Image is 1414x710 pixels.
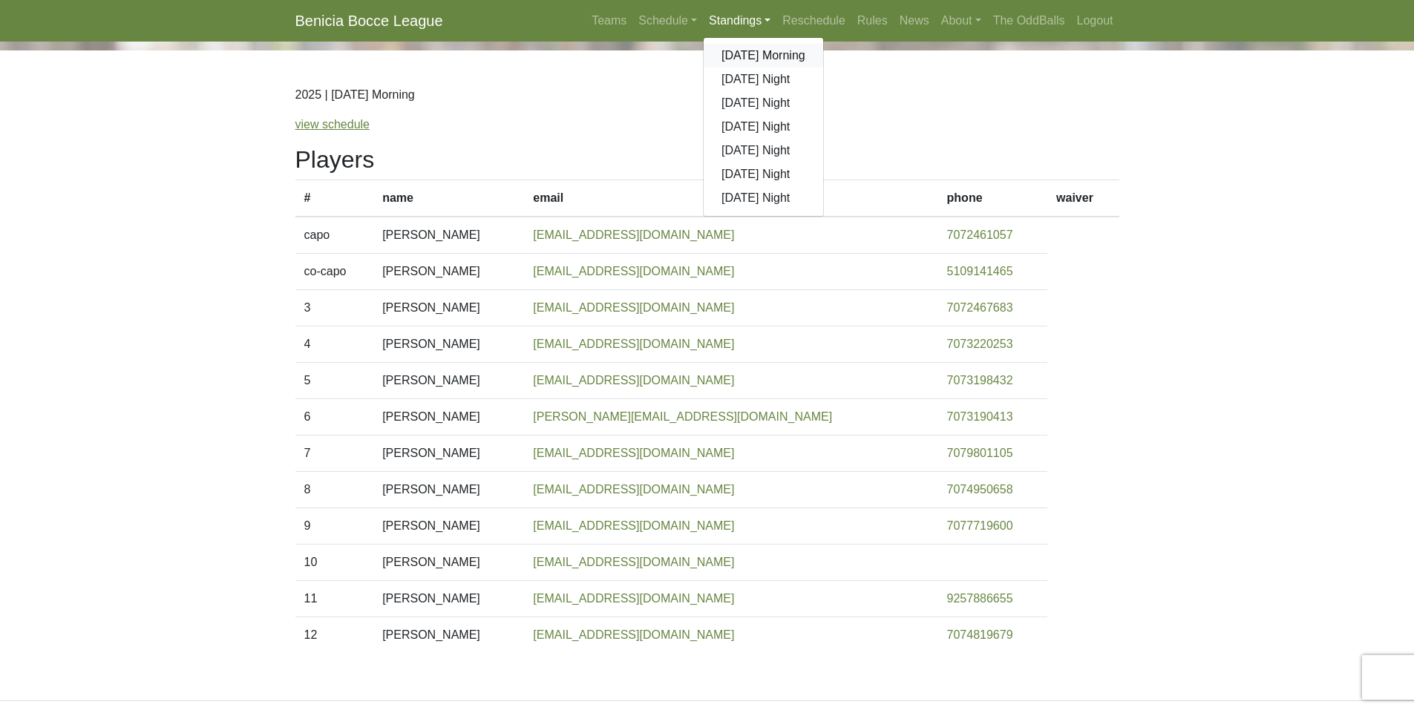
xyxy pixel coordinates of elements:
a: Logout [1071,6,1119,36]
a: Teams [586,6,632,36]
td: [PERSON_NAME] [373,217,524,254]
td: co-capo [295,254,374,290]
a: [EMAIL_ADDRESS][DOMAIN_NAME] [533,483,734,496]
a: 7079801105 [947,447,1013,459]
a: 7073220253 [947,338,1013,350]
a: [DATE] Night [704,139,823,162]
a: [DATE] Night [704,186,823,210]
a: 7074950658 [947,483,1013,496]
td: [PERSON_NAME] [373,508,524,545]
td: 9 [295,508,374,545]
th: # [295,180,374,217]
p: 2025 | [DATE] Morning [295,86,1119,104]
a: 5109141465 [947,265,1013,277]
td: 6 [295,399,374,435]
a: [DATE] Night [704,162,823,186]
h2: Players [295,145,1119,174]
td: [PERSON_NAME] [373,399,524,435]
a: About [935,6,987,36]
a: [DATE] Morning [704,44,823,68]
a: [DATE] Night [704,68,823,91]
td: [PERSON_NAME] [373,472,524,508]
th: email [524,180,937,217]
a: 7073190413 [947,410,1013,423]
td: capo [295,217,374,254]
a: 7072467683 [947,301,1013,314]
a: Standings [703,6,776,36]
td: [PERSON_NAME] [373,581,524,617]
a: Reschedule [776,6,851,36]
a: [EMAIL_ADDRESS][DOMAIN_NAME] [533,338,734,350]
a: 7077719600 [947,519,1013,532]
a: News [894,6,935,36]
a: [EMAIL_ADDRESS][DOMAIN_NAME] [533,592,734,605]
a: Benicia Bocce League [295,6,443,36]
td: 12 [295,617,374,654]
a: [EMAIL_ADDRESS][DOMAIN_NAME] [533,447,734,459]
a: [EMAIL_ADDRESS][DOMAIN_NAME] [533,374,734,387]
div: Standings [703,37,824,217]
td: [PERSON_NAME] [373,617,524,654]
th: phone [938,180,1048,217]
td: 3 [295,290,374,326]
td: 5 [295,363,374,399]
td: 8 [295,472,374,508]
td: [PERSON_NAME] [373,254,524,290]
td: 10 [295,545,374,581]
a: [DATE] Night [704,115,823,139]
a: 9257886655 [947,592,1013,605]
td: 4 [295,326,374,363]
a: [EMAIL_ADDRESS][DOMAIN_NAME] [533,628,734,641]
a: view schedule [295,118,370,131]
a: [PERSON_NAME][EMAIL_ADDRESS][DOMAIN_NAME] [533,410,832,423]
td: [PERSON_NAME] [373,363,524,399]
a: [EMAIL_ADDRESS][DOMAIN_NAME] [533,301,734,314]
a: Rules [851,6,894,36]
td: [PERSON_NAME] [373,326,524,363]
a: [EMAIL_ADDRESS][DOMAIN_NAME] [533,556,734,568]
a: [EMAIL_ADDRESS][DOMAIN_NAME] [533,519,734,532]
th: name [373,180,524,217]
a: 7072461057 [947,229,1013,241]
td: [PERSON_NAME] [373,545,524,581]
a: [EMAIL_ADDRESS][DOMAIN_NAME] [533,265,734,277]
a: [DATE] Night [704,91,823,115]
td: 11 [295,581,374,617]
td: [PERSON_NAME] [373,435,524,472]
a: Schedule [632,6,703,36]
th: waiver [1047,180,1119,217]
a: 7074819679 [947,628,1013,641]
a: [EMAIL_ADDRESS][DOMAIN_NAME] [533,229,734,241]
td: [PERSON_NAME] [373,290,524,326]
a: The OddBalls [987,6,1071,36]
a: 7073198432 [947,374,1013,387]
td: 7 [295,435,374,472]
